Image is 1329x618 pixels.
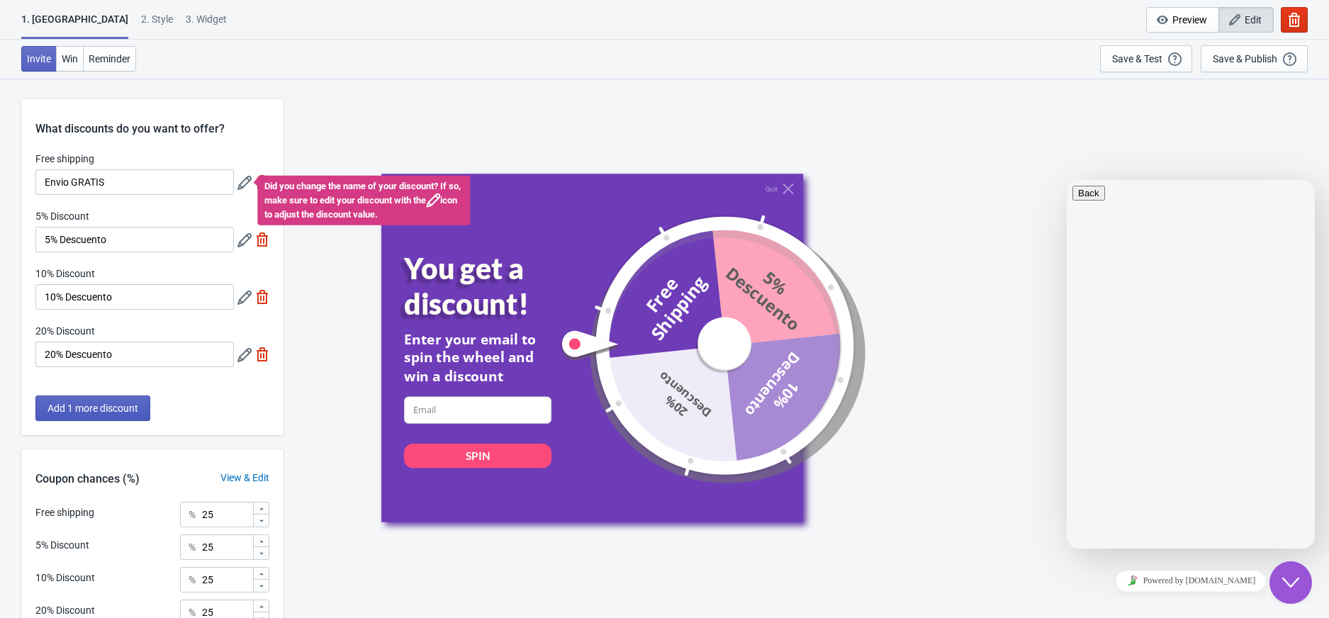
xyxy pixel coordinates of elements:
[255,175,269,189] img: delete.svg
[1213,53,1277,64] div: Save & Publish
[1269,561,1315,604] iframe: chat widget
[56,46,84,72] button: Win
[1112,53,1162,64] div: Save & Test
[35,395,150,421] button: Add 1 more discount
[35,324,95,338] label: 20% Discount
[201,567,252,592] input: Chance
[35,538,89,553] div: 5% Discount
[255,232,269,247] img: delete.svg
[21,99,284,137] div: What discounts do you want to offer?
[1172,14,1207,26] span: Preview
[1245,14,1262,26] span: Edit
[35,505,94,520] div: Free shipping
[21,46,57,72] button: Invite
[1100,45,1192,72] button: Save & Test
[255,290,269,304] img: delete.svg
[186,12,227,37] div: 3. Widget
[141,12,173,37] div: 2 . Style
[255,347,269,361] img: delete.svg
[404,251,581,320] div: You get a discount!
[35,571,95,585] div: 10% Discount
[1067,180,1315,549] iframe: chat widget
[201,534,252,560] input: Chance
[206,471,284,485] div: View & Edit
[35,266,95,281] label: 10% Discount
[83,46,136,72] button: Reminder
[47,403,138,414] span: Add 1 more discount
[1067,565,1315,597] iframe: chat widget
[257,176,470,225] div: Did you change the name of your discount? If so, make sure to edit your discount with the icon to...
[21,471,154,488] div: Coupon chances (%)
[189,506,196,523] div: %
[766,185,778,193] div: Quit
[27,53,51,64] span: Invite
[62,53,78,64] span: Win
[35,603,95,618] div: 20% Discount
[404,330,551,385] div: Enter your email to spin the wheel and win a discount
[1201,45,1308,72] button: Save & Publish
[465,448,490,463] div: SPIN
[189,571,196,588] div: %
[35,152,94,166] label: Free shipping
[201,502,252,527] input: Chance
[1218,7,1274,33] button: Edit
[21,12,128,39] div: 1. [GEOGRAPHIC_DATA]
[1146,7,1219,33] button: Preview
[404,396,551,423] input: Email
[35,209,89,223] label: 5% Discount
[89,53,130,64] span: Reminder
[189,539,196,556] div: %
